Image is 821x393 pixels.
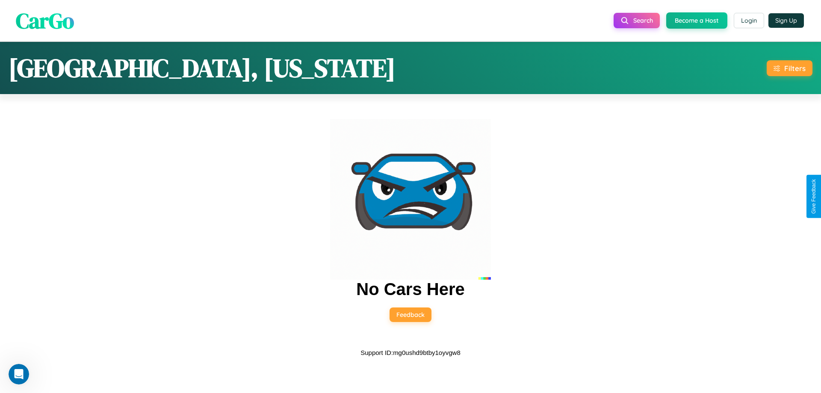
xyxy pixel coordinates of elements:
button: Feedback [390,307,431,322]
iframe: Intercom live chat [9,364,29,384]
img: car [330,119,491,280]
span: CarGo [16,6,74,35]
button: Become a Host [666,12,727,29]
button: Login [734,13,764,28]
div: Filters [784,64,806,73]
span: Search [633,17,653,24]
h1: [GEOGRAPHIC_DATA], [US_STATE] [9,50,396,86]
button: Sign Up [768,13,804,28]
h2: No Cars Here [356,280,464,299]
p: Support ID: mg0ushd9btby1oyvgw8 [360,347,460,358]
div: Give Feedback [811,179,817,214]
button: Search [614,13,660,28]
button: Filters [767,60,812,76]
